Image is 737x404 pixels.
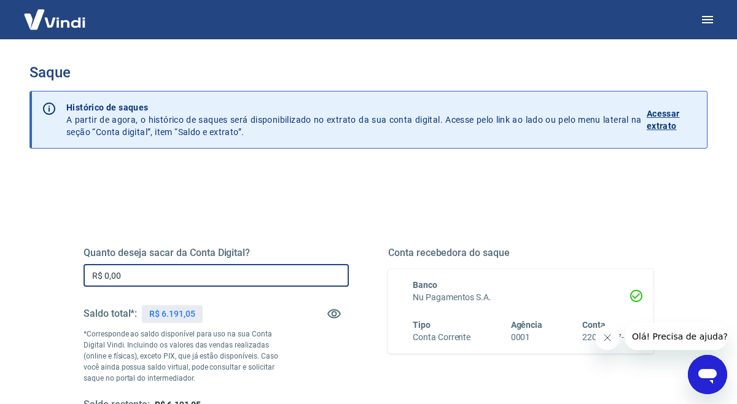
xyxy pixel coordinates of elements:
h5: Quanto deseja sacar da Conta Digital? [84,247,349,259]
p: *Corresponde ao saldo disponível para uso na sua Conta Digital Vindi. Incluindo os valores das ve... [84,328,283,384]
span: Olá! Precisa de ajuda? [7,9,103,18]
h6: Conta Corrente [413,331,470,344]
p: R$ 6.191,05 [149,308,195,320]
iframe: Botão para abrir a janela de mensagens [688,355,727,394]
p: A partir de agora, o histórico de saques será disponibilizado no extrato da sua conta digital. Ac... [66,101,642,138]
h6: 22023877-6 [582,331,629,344]
p: Histórico de saques [66,101,642,114]
h3: Saque [29,64,708,81]
h5: Saldo total*: [84,308,137,320]
span: Tipo [413,320,431,330]
h6: 0001 [511,331,543,344]
span: Banco [413,280,437,290]
img: Vindi [15,1,95,38]
iframe: Fechar mensagem [595,325,620,350]
a: Acessar extrato [647,101,697,138]
iframe: Mensagem da empresa [625,323,727,350]
h5: Conta recebedora do saque [388,247,653,259]
span: Conta [582,320,606,330]
span: Agência [511,320,543,330]
h6: Nu Pagamentos S.A. [413,291,629,304]
p: Acessar extrato [647,107,697,132]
